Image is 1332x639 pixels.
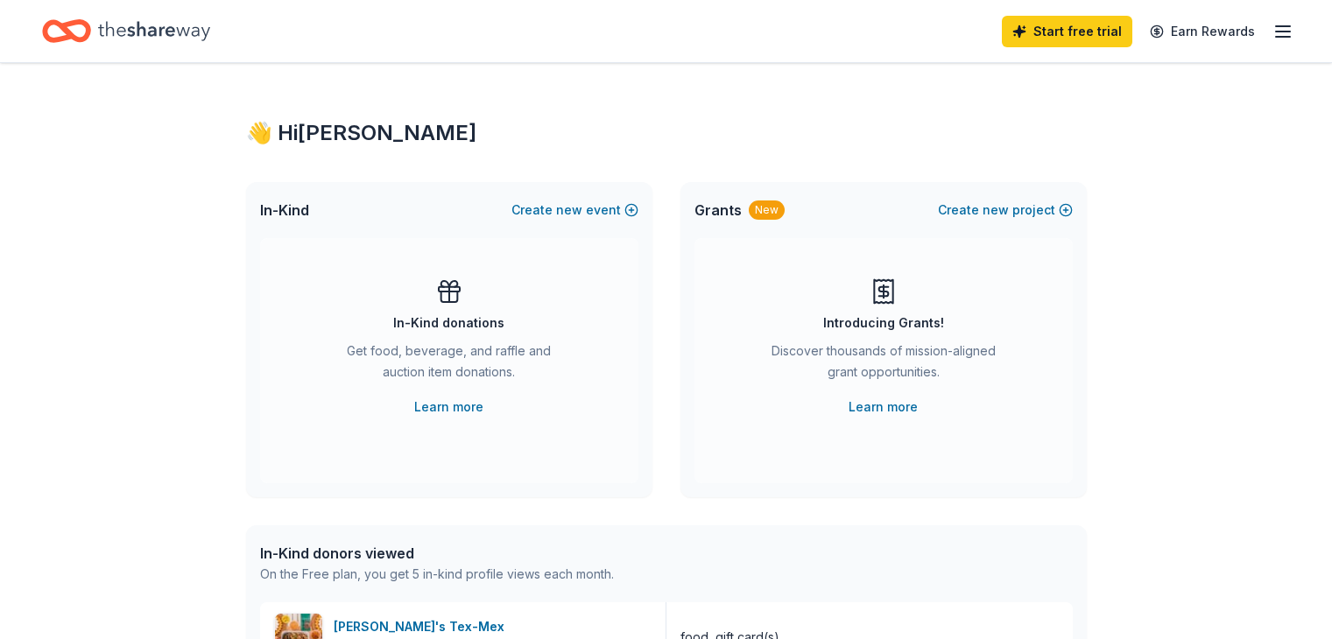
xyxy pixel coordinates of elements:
span: new [556,200,582,221]
span: In-Kind [260,200,309,221]
span: new [983,200,1009,221]
a: Learn more [414,397,483,418]
button: Createnewevent [511,200,638,221]
div: In-Kind donors viewed [260,543,614,564]
div: [PERSON_NAME]'s Tex-Mex [334,616,511,637]
span: Grants [694,200,742,221]
div: 👋 Hi [PERSON_NAME] [246,119,1087,147]
div: On the Free plan, you get 5 in-kind profile views each month. [260,564,614,585]
a: Learn more [849,397,918,418]
button: Createnewproject [938,200,1073,221]
div: New [749,200,785,220]
div: In-Kind donations [393,312,504,334]
a: Start free trial [1002,16,1132,47]
a: Earn Rewards [1139,16,1265,47]
div: Get food, beverage, and raffle and auction item donations. [330,341,568,390]
a: Home [42,11,210,52]
div: Introducing Grants! [823,312,944,334]
div: Discover thousands of mission-aligned grant opportunities. [765,341,1003,390]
